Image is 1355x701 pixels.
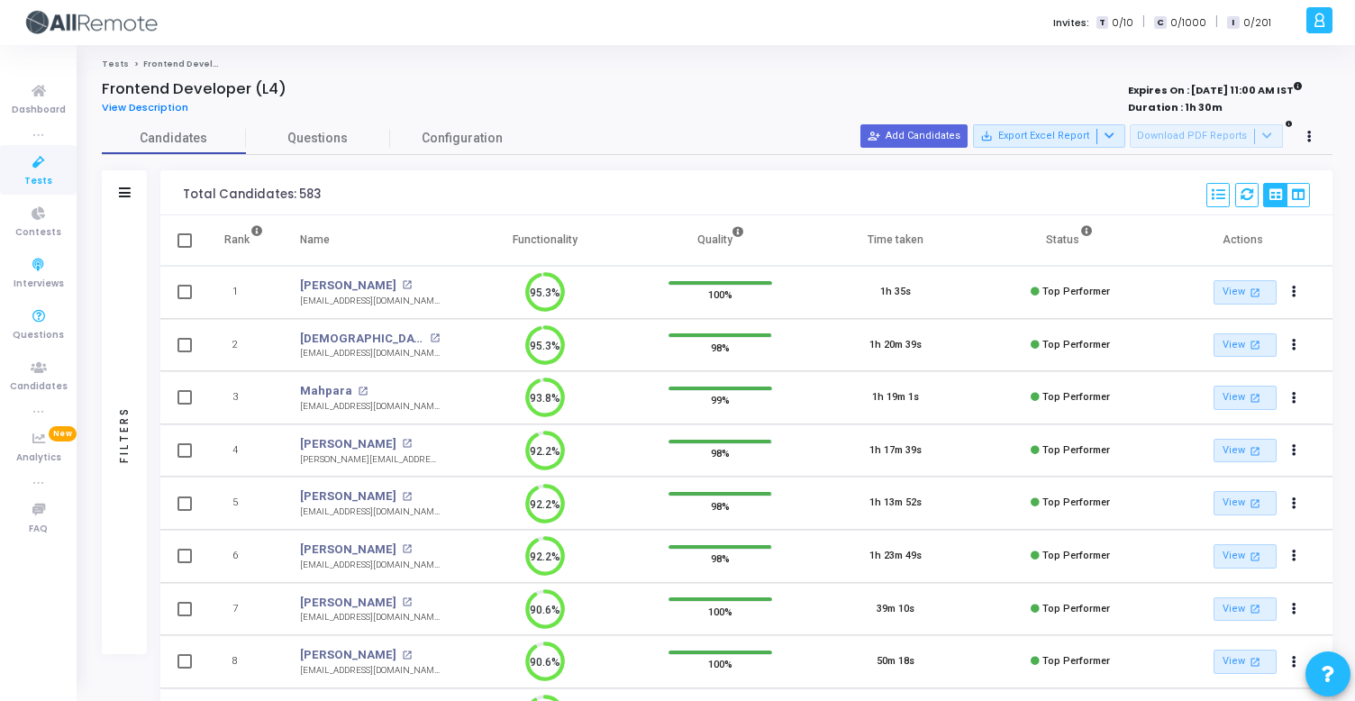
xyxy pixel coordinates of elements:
th: Quality [632,215,807,266]
mat-icon: open_in_new [1248,496,1263,511]
span: 99% [711,391,730,409]
td: 3 [205,371,282,424]
button: Add Candidates [860,124,968,148]
button: Actions [1281,386,1306,411]
a: View [1214,597,1277,622]
span: New [49,426,77,442]
th: Rank [205,215,282,266]
span: 98% [711,338,730,356]
th: Functionality [458,215,632,266]
a: View [1214,439,1277,463]
span: View Description [102,100,188,114]
div: 1h 23m 49s [869,549,922,564]
div: View Options [1263,183,1310,207]
span: Top Performer [1042,391,1110,403]
div: Filters [116,335,132,533]
span: Top Performer [1042,286,1110,297]
span: C [1154,16,1166,30]
span: 100% [708,655,732,673]
nav: breadcrumb [102,59,1332,70]
mat-icon: open_in_new [1248,443,1263,459]
a: View [1214,386,1277,410]
td: 8 [205,635,282,688]
span: Top Performer [1042,339,1110,350]
div: 1h 35s [880,285,911,300]
span: Top Performer [1042,550,1110,561]
div: [EMAIL_ADDRESS][DOMAIN_NAME] [300,505,440,519]
mat-icon: open_in_new [430,333,440,343]
span: I [1227,16,1239,30]
div: 1h 19m 1s [872,390,919,405]
label: Invites: [1053,15,1089,31]
mat-icon: open_in_new [402,492,412,502]
span: Top Performer [1042,603,1110,615]
div: [EMAIL_ADDRESS][DOMAIN_NAME] [300,295,440,308]
a: View [1214,544,1277,569]
button: Actions [1281,438,1306,463]
a: [PERSON_NAME] [300,277,396,295]
span: | [1142,13,1145,32]
span: 0/201 [1243,15,1271,31]
a: View Description [102,102,202,114]
span: FAQ [29,522,48,537]
span: Contests [15,225,61,241]
a: Tests [102,59,129,69]
span: Candidates [10,379,68,395]
span: Interviews [14,277,64,292]
span: Configuration [422,129,503,148]
span: Candidates [102,129,246,148]
th: Actions [1158,215,1332,266]
span: 0/10 [1112,15,1133,31]
span: 0/1000 [1170,15,1206,31]
img: logo [23,5,158,41]
button: Actions [1281,596,1306,622]
span: T [1096,16,1108,30]
div: [EMAIL_ADDRESS][DOMAIN_NAME] [300,611,440,624]
span: Analytics [16,451,61,466]
strong: Expires On : [DATE] 11:00 AM IST [1128,78,1303,98]
td: 1 [205,266,282,319]
div: Name [300,230,330,250]
span: Frontend Developer (L4) [143,59,254,69]
td: 4 [205,424,282,478]
div: 1h 17m 39s [869,443,922,459]
button: Actions [1281,650,1306,675]
a: [PERSON_NAME] [300,646,396,664]
td: 7 [205,583,282,636]
span: 100% [708,602,732,620]
a: View [1214,333,1277,358]
div: [EMAIL_ADDRESS][DOMAIN_NAME] [300,559,440,572]
span: 98% [711,444,730,462]
mat-icon: open_in_new [1248,654,1263,669]
span: Top Performer [1042,444,1110,456]
span: Questions [13,328,64,343]
a: [PERSON_NAME] [300,594,396,612]
th: Status [983,215,1158,266]
button: Actions [1281,332,1306,358]
div: 50m 18s [877,654,914,669]
button: Actions [1281,544,1306,569]
span: | [1215,13,1218,32]
button: Actions [1281,491,1306,516]
a: [PERSON_NAME] [300,435,396,453]
a: View [1214,280,1277,305]
div: [EMAIL_ADDRESS][DOMAIN_NAME] [300,400,440,414]
mat-icon: open_in_new [1248,337,1263,352]
mat-icon: save_alt [980,130,993,142]
span: 98% [711,496,730,514]
span: 100% [708,286,732,304]
span: Top Performer [1042,496,1110,508]
td: 5 [205,477,282,530]
button: Actions [1281,280,1306,305]
button: Export Excel Report [973,124,1125,148]
div: Time taken [868,230,923,250]
mat-icon: open_in_new [1248,285,1263,300]
a: View [1214,491,1277,515]
a: [PERSON_NAME] [300,487,396,505]
div: [EMAIL_ADDRESS][DOMAIN_NAME] [300,664,440,678]
div: 39m 10s [877,602,914,617]
td: 2 [205,319,282,372]
button: Download PDF Reports [1130,124,1283,148]
strong: Duration : 1h 30m [1128,100,1223,114]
